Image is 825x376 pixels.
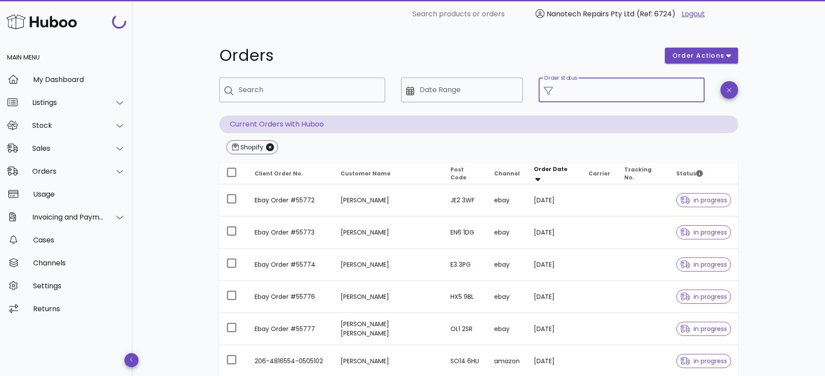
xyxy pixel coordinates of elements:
td: Ebay Order #55776 [247,281,334,313]
td: EN6 1DG [443,216,487,249]
td: JE2 3WF [443,184,487,216]
th: Order Date: Sorted descending. Activate to remove sorting. [527,163,581,184]
div: Invoicing and Payments [32,213,104,221]
th: Carrier [581,163,617,184]
span: Tracking No. [624,166,652,181]
button: Close [266,143,274,151]
button: order actions [665,48,738,63]
div: Shopify [239,143,263,152]
td: [DATE] [527,281,581,313]
td: Ebay Order #55773 [247,216,334,249]
td: [DATE] [527,249,581,281]
div: Listings [32,98,104,107]
td: [DATE] [527,184,581,216]
span: Order Date [534,165,567,173]
td: ebay [487,184,527,216]
div: My Dashboard [33,75,125,84]
th: Post Code [443,163,487,184]
td: Ebay Order #55777 [247,313,334,345]
td: E3 3PG [443,249,487,281]
span: Client Order No. [255,170,303,177]
th: Client Order No. [247,163,334,184]
div: Returns [33,305,125,313]
td: [DATE] [527,216,581,249]
div: Sales [32,144,104,153]
span: in progress [680,294,727,300]
td: ebay [487,281,527,313]
td: HX5 9BL [443,281,487,313]
span: in progress [680,358,727,364]
th: Status [669,163,738,184]
h1: Orders [219,48,654,63]
td: OL1 2SR [443,313,487,345]
td: [PERSON_NAME] [334,281,443,313]
td: [PERSON_NAME] [334,249,443,281]
th: Tracking No. [617,163,669,184]
td: ebay [487,249,527,281]
span: in progress [680,229,727,235]
th: Customer Name [334,163,443,184]
span: in progress [680,197,727,203]
span: Nanotech Repairs Pty Ltd [547,9,634,19]
span: Post Code [450,166,466,181]
span: in progress [680,261,727,268]
td: Ebay Order #55774 [247,249,334,281]
div: Orders [32,167,104,175]
td: [PERSON_NAME] [334,216,443,249]
span: Channel [494,170,520,177]
div: Cases [33,236,125,244]
td: [DATE] [527,313,581,345]
div: Stock [32,121,104,130]
td: Ebay Order #55772 [247,184,334,216]
td: ebay [487,216,527,249]
img: Huboo Logo [6,12,77,31]
span: Status [676,170,703,177]
span: (Ref: 6724) [637,9,675,19]
div: Channels [33,259,125,267]
p: Current Orders with Huboo [219,115,738,133]
td: ebay [487,313,527,345]
td: [PERSON_NAME] [PERSON_NAME] [334,313,443,345]
a: Logout [682,9,705,19]
th: Channel [487,163,527,184]
span: Carrier [589,170,610,177]
span: Customer Name [341,170,390,177]
label: Order status [544,75,577,82]
div: Settings [33,282,125,290]
span: in progress [680,326,727,332]
div: Usage [33,190,125,198]
span: order actions [672,51,725,60]
td: [PERSON_NAME] [334,184,443,216]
